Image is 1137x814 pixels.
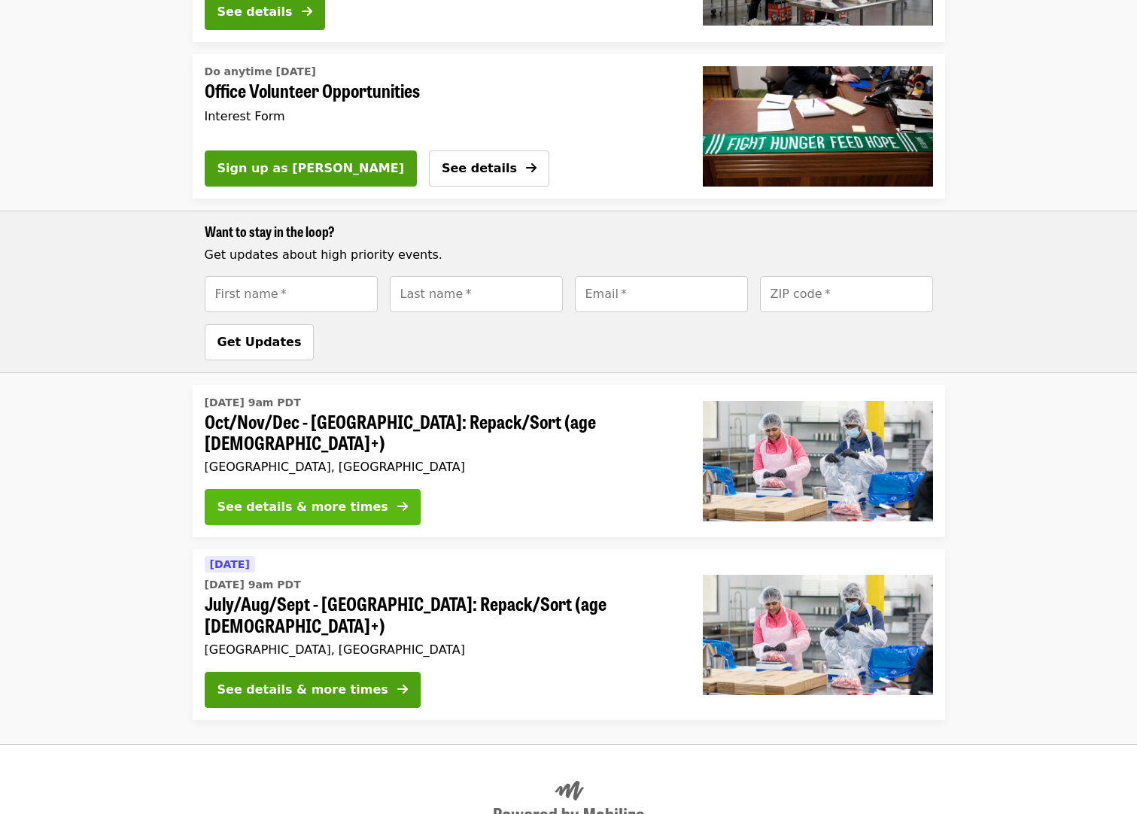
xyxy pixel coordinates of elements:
span: Oct/Nov/Dec - [GEOGRAPHIC_DATA]: Repack/Sort (age [DEMOGRAPHIC_DATA]+) [205,411,679,454]
img: Office Volunteer Opportunities organized by Oregon Food Bank [703,66,933,187]
i: arrow-right icon [397,682,408,697]
i: arrow-right icon [397,500,408,514]
input: [object Object] [390,276,563,312]
a: Office Volunteer Opportunities [691,54,945,199]
time: [DATE] 9am PDT [205,577,301,593]
span: Do anytime [DATE] [205,65,316,77]
div: [GEOGRAPHIC_DATA], [GEOGRAPHIC_DATA] [205,460,679,474]
div: [GEOGRAPHIC_DATA], [GEOGRAPHIC_DATA] [205,642,679,657]
div: See details & more times [217,498,388,516]
input: [object Object] [760,276,933,312]
img: July/Aug/Sept - Beaverton: Repack/Sort (age 10+) organized by Oregon Food Bank [703,575,933,695]
span: Want to stay in the loop? [205,221,335,241]
button: See details & more times [205,672,421,708]
a: See details for "Oct/Nov/Dec - Beaverton: Repack/Sort (age 10+)" [193,385,945,538]
time: [DATE] 9am PDT [205,395,301,411]
span: Interest Form [205,109,285,123]
input: [object Object] [205,276,378,312]
span: [DATE] [210,558,250,570]
button: Sign up as [PERSON_NAME] [205,150,417,187]
i: arrow-right icon [526,161,537,175]
span: July/Aug/Sept - [GEOGRAPHIC_DATA]: Repack/Sort (age [DEMOGRAPHIC_DATA]+) [205,593,679,636]
span: Get updates about high priority events. [205,248,442,262]
span: Get Updates [217,335,302,349]
div: See details & more times [217,681,388,699]
a: See details for "Office Volunteer Opportunities" [205,60,667,132]
i: arrow-right icon [302,5,312,19]
span: Office Volunteer Opportunities [205,80,667,102]
input: [object Object] [575,276,748,312]
a: See details for "July/Aug/Sept - Beaverton: Repack/Sort (age 10+)" [193,549,945,720]
button: Get Updates [205,324,315,360]
span: See details [442,161,517,175]
img: Oct/Nov/Dec - Beaverton: Repack/Sort (age 10+) organized by Oregon Food Bank [703,401,933,521]
span: Sign up as [PERSON_NAME] [217,159,404,178]
button: See details & more times [205,489,421,525]
button: See details [429,150,549,187]
div: See details [217,3,293,21]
